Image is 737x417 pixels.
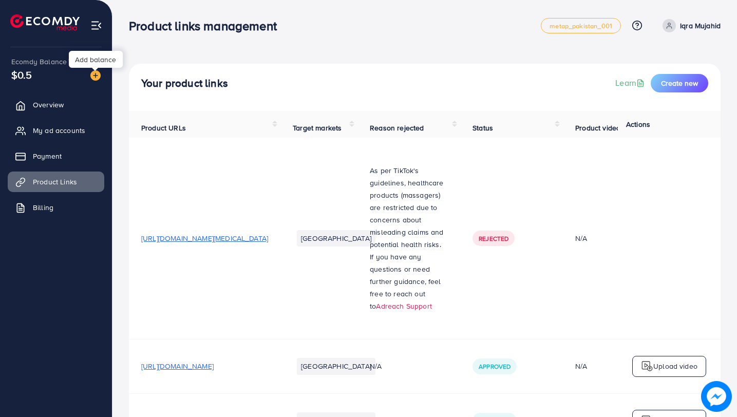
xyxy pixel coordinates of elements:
[661,78,698,88] span: Create new
[293,123,342,133] span: Target markets
[701,381,732,412] img: image
[90,70,101,81] img: image
[11,56,67,67] span: Ecomdy Balance
[370,251,448,312] p: If you have any questions or need further guidance, feel free to reach out to
[370,164,448,251] p: As per TikTok's guidelines, healthcare products (massagers) are restricted due to concerns about ...
[11,67,32,82] span: $0.5
[641,360,653,372] img: logo
[141,233,268,243] span: [URL][DOMAIN_NAME][MEDICAL_DATA]
[376,301,431,311] a: Adreach Support
[8,120,104,141] a: My ad accounts
[141,361,214,371] span: [URL][DOMAIN_NAME]
[8,197,104,218] a: Billing
[615,77,647,89] a: Learn
[33,125,85,136] span: My ad accounts
[33,177,77,187] span: Product Links
[33,100,64,110] span: Overview
[297,230,375,247] li: [GEOGRAPHIC_DATA]
[653,360,697,372] p: Upload video
[8,146,104,166] a: Payment
[680,20,721,32] p: Iqra Mujahid
[473,123,493,133] span: Status
[10,14,80,30] img: logo
[141,123,186,133] span: Product URLs
[370,123,424,133] span: Reason rejected
[479,234,508,243] span: Rejected
[69,51,123,68] div: Add balance
[479,362,511,371] span: Approved
[90,20,102,31] img: menu
[141,77,228,90] h4: Your product links
[541,18,621,33] a: metap_pakistan_001
[33,202,53,213] span: Billing
[651,74,708,92] button: Create new
[626,119,650,129] span: Actions
[33,151,62,161] span: Payment
[8,172,104,192] a: Product Links
[129,18,285,33] h3: Product links management
[297,358,375,374] li: [GEOGRAPHIC_DATA]
[550,23,612,29] span: metap_pakistan_001
[575,233,648,243] div: N/A
[575,123,620,133] span: Product video
[658,19,721,32] a: Iqra Mujahid
[575,361,648,371] div: N/A
[370,361,382,371] span: N/A
[8,94,104,115] a: Overview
